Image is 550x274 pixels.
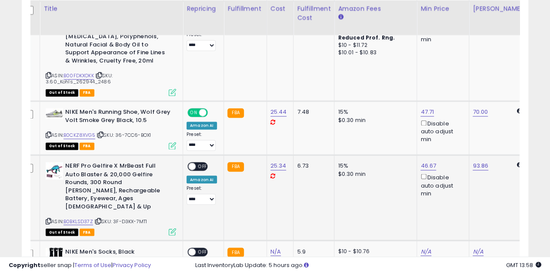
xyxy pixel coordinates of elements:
div: $0.30 min [338,116,410,124]
span: ON [188,109,199,116]
div: [PERSON_NAME] [473,4,524,13]
a: 25.44 [270,108,287,116]
div: $10.01 - $10.83 [338,49,410,56]
strong: Copyright [9,261,40,269]
b: NERF Pro Gelfire X MrBeast Full Auto Blaster & 20,000 Gelfire Rounds, 300 Round [PERSON_NAME], Re... [65,162,171,212]
div: ASIN: [46,108,176,149]
div: Amazon AI [187,122,217,129]
div: ASIN: [46,162,176,234]
span: All listings that are currently out of stock and unavailable for purchase on Amazon [46,89,78,96]
a: N/A [270,247,281,256]
img: 41ZKBdZY4yL._SL40_.jpg [46,108,63,119]
span: All listings that are currently out of stock and unavailable for purchase on Amazon [46,228,78,236]
b: Reduced Prof. Rng. [338,34,395,41]
div: ASIN: [46,8,176,95]
div: 6.73 [297,162,327,170]
small: FBA [227,162,243,172]
div: 15% [338,162,410,170]
a: B0CKZ8XVG5 [63,132,95,139]
div: Fulfillment [227,4,263,13]
span: FBA [80,142,94,150]
a: N/A [473,247,483,256]
a: Privacy Policy [113,261,151,269]
a: B0BKLSD37Z [63,218,93,225]
div: $10 - $10.76 [338,248,410,255]
span: 2025-08-14 13:58 GMT [506,261,541,269]
small: Amazon Fees. [338,13,343,21]
div: 5.9 [297,248,327,255]
div: seller snap | | [9,261,151,270]
div: 7.48 [297,108,327,116]
b: NIKE Men's Running Shoe, Wolf Grey Volt Smoke Grey Black, 10.5 [65,108,171,126]
div: Preset: [187,32,217,51]
a: N/A [420,247,431,256]
span: All listings that are currently out of stock and unavailable for purchase on Amazon [46,142,78,150]
div: Min Price [420,4,465,13]
div: Preset: [187,185,217,205]
div: Amazon Fees [338,4,413,13]
div: Last InventoryLab Update: 5 hours ago. [195,261,541,270]
div: Disable auto adjust min [420,119,462,144]
div: Fulfillment Cost [297,4,330,23]
b: NIKE Men's Socks, Black (Black/White), 42-46 EU [65,248,171,266]
span: FBA [80,228,94,236]
a: 47.71 [420,108,434,116]
span: FBA [80,89,94,96]
img: 514HEGt4JTL._SL40_.jpg [46,248,63,263]
span: OFF [196,163,210,170]
span: | SKU: 3.60_Kohls_262944_2486 [46,72,113,85]
div: Repricing [187,4,220,13]
span: OFF [196,248,210,256]
img: 41JrBL6O7xL._SL40_.jpg [46,162,63,179]
div: Amazon AI [187,175,217,183]
div: Disable auto adjust min [420,172,462,197]
div: $10 - $11.72 [338,42,410,49]
span: | SKU: 36-7CC6-BOX1 [97,132,151,139]
a: 46.67 [420,162,436,170]
div: $0.30 min [338,170,410,178]
a: 70.00 [473,108,488,116]
div: 15% [338,108,410,116]
div: Cost [270,4,290,13]
span: OFF [207,109,220,116]
span: | SKU: 3F-D3KX-7MT1 [94,218,147,224]
small: FBA [227,108,243,118]
a: 93.86 [473,162,488,170]
small: FBA [227,248,243,257]
a: Terms of Use [74,261,111,269]
b: Essano Rosehip Oil for Face Organic Cold Pressed, [MEDICAL_DATA] & Body Care with [MEDICAL_DATA],... [65,8,171,67]
a: 25.34 [270,162,287,170]
a: B00FDKXOKK [63,72,94,79]
div: Preset: [187,132,217,151]
div: Title [43,4,179,13]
